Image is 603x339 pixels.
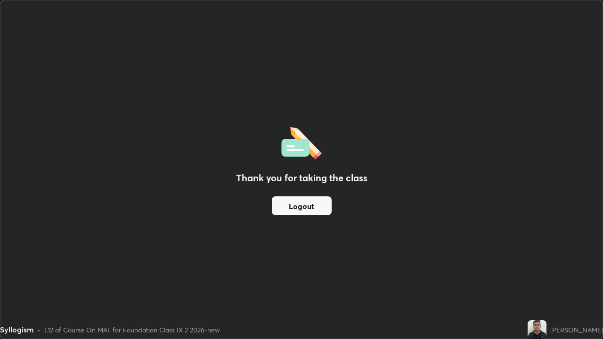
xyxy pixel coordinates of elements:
h2: Thank you for taking the class [236,171,367,185]
div: [PERSON_NAME] [550,325,603,335]
img: offlineFeedback.1438e8b3.svg [281,124,322,160]
div: L12 of Course On MAT for Foundation Class IX 2 2026-new [44,325,220,335]
div: • [37,325,41,335]
img: 127d0f737fa444a8947a1a93c2e3de2a.jpg [528,320,546,339]
button: Logout [272,196,332,215]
